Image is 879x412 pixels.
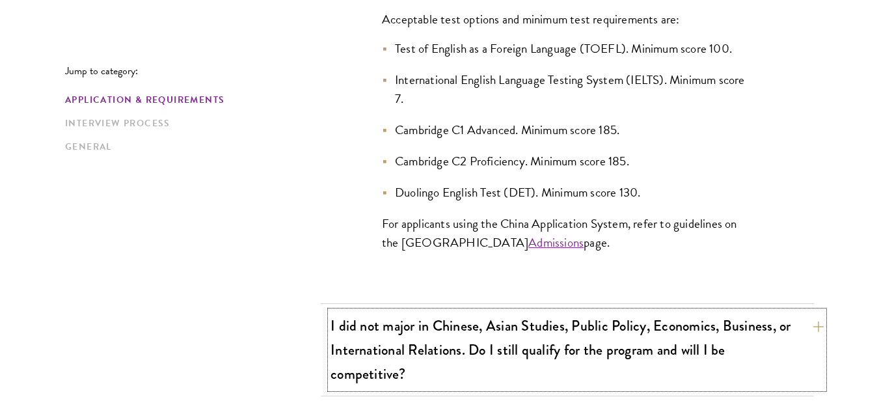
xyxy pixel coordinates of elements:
[65,140,313,154] a: General
[382,183,753,202] li: Duolingo English Test (DET). Minimum score 130.
[65,117,313,130] a: Interview Process
[528,233,584,252] a: Admissions
[331,311,824,389] button: I did not major in Chinese, Asian Studies, Public Policy, Economics, Business, or International R...
[382,39,753,58] li: Test of English as a Foreign Language (TOEFL). Minimum score 100.
[382,70,753,108] li: International English Language Testing System (IELTS). Minimum score 7.
[65,93,313,107] a: Application & Requirements
[65,65,321,77] p: Jump to category:
[382,120,753,139] li: Cambridge C1 Advanced. Minimum score 185.
[382,152,753,171] li: Cambridge C2 Proficiency. Minimum score 185.
[382,10,753,29] p: Acceptable test options and minimum test requirements are:
[382,214,753,252] p: For applicants using the China Application System, refer to guidelines on the [GEOGRAPHIC_DATA] p...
